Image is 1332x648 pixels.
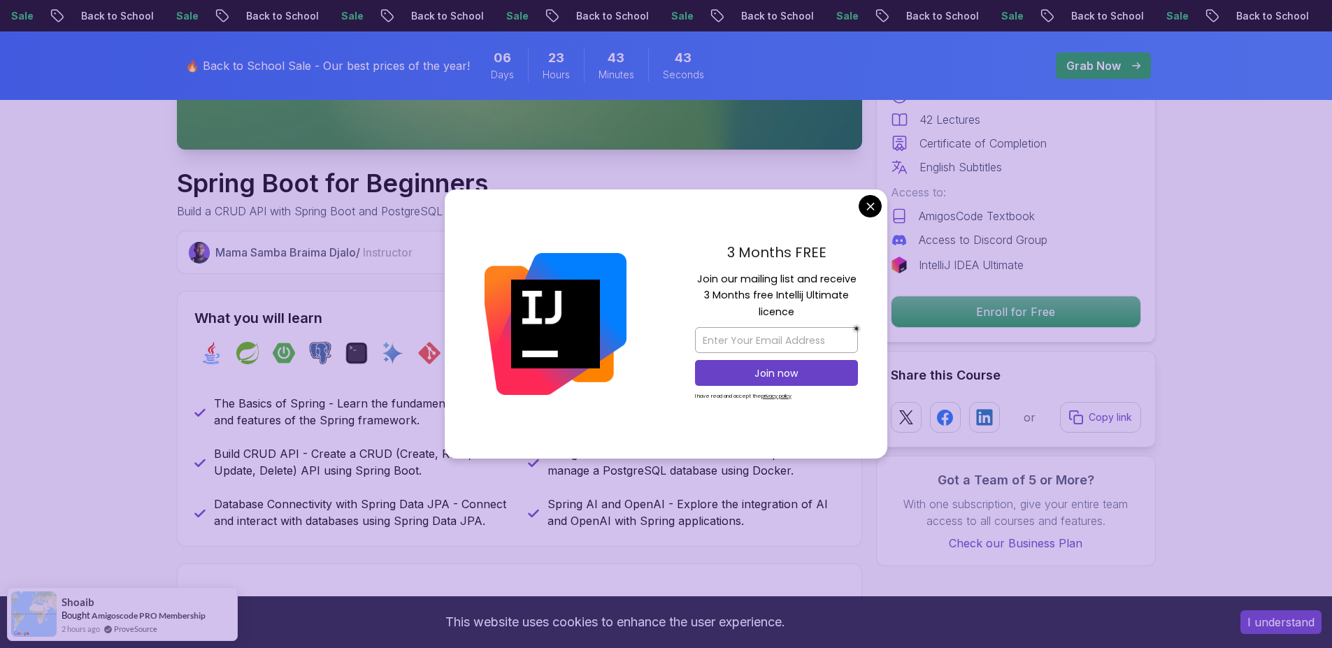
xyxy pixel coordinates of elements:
[1060,402,1141,433] button: Copy link
[214,445,511,479] p: Build CRUD API - Create a CRUD (Create, Read, Update, Delete) API using Spring Boot.
[645,9,690,23] p: Sale
[385,9,480,23] p: Back to School
[1140,9,1185,23] p: Sale
[919,257,1024,273] p: IntelliJ IDEA Ultimate
[491,68,514,82] span: Days
[919,111,980,128] p: 42 Lectures
[715,9,810,23] p: Back to School
[547,445,845,479] p: PostgreSQL Database with Docker - Set up and manage a PostgreSQL database using Docker.
[480,9,525,23] p: Sale
[1089,410,1132,424] p: Copy link
[880,9,975,23] p: Back to School
[608,48,624,68] span: 43 Minutes
[543,68,570,82] span: Hours
[150,9,195,23] p: Sale
[345,342,368,364] img: terminal logo
[214,496,511,529] p: Database Connectivity with Spring Data JPA - Connect and interact with databases using Spring Dat...
[919,159,1002,175] p: English Subtitles
[215,244,413,261] p: Mama Samba Braima Djalo /
[550,9,645,23] p: Back to School
[891,366,1141,385] h2: Share this Course
[10,607,1219,638] div: This website uses cookies to enhance the user experience.
[62,623,100,635] span: 2 hours ago
[418,342,441,364] img: git logo
[55,9,150,23] p: Back to School
[547,496,845,529] p: Spring AI and OpenAI - Explore the integration of AI and OpenAI with Spring applications.
[675,48,692,68] span: 43 Seconds
[236,342,259,364] img: spring logo
[891,296,1140,327] p: Enroll for Free
[1240,610,1322,634] button: Accept cookies
[891,296,1141,328] button: Enroll for Free
[599,68,634,82] span: Minutes
[92,610,206,621] a: Amigoscode PRO Membership
[62,610,90,621] span: Bought
[189,242,210,264] img: Nelson Djalo
[11,591,57,637] img: provesource social proof notification image
[185,57,470,74] p: 🔥 Back to School Sale - Our best prices of the year!
[62,596,94,608] span: Shoaib
[214,395,511,429] p: The Basics of Spring - Learn the fundamental concepts and features of the Spring framework.
[220,9,315,23] p: Back to School
[891,257,908,273] img: jetbrains logo
[309,342,331,364] img: postgres logo
[494,48,511,68] span: 6 Days
[919,208,1035,224] p: AmigosCode Textbook
[1045,9,1140,23] p: Back to School
[810,9,855,23] p: Sale
[1210,9,1305,23] p: Back to School
[919,135,1047,152] p: Certificate of Completion
[891,470,1141,490] h3: Got a Team of 5 or More?
[891,184,1141,201] p: Access to:
[548,48,564,68] span: 23 Hours
[200,342,222,364] img: java logo
[177,169,681,197] h1: Spring Boot for Beginners
[194,308,845,328] h2: What you will learn
[114,624,157,633] a: ProveSource
[1066,57,1121,74] p: Grab Now
[315,9,360,23] p: Sale
[382,342,404,364] img: ai logo
[273,342,295,364] img: spring-boot logo
[891,535,1141,552] a: Check our Business Plan
[919,231,1047,248] p: Access to Discord Group
[363,245,413,259] span: Instructor
[891,496,1141,529] p: With one subscription, give your entire team access to all courses and features.
[975,9,1020,23] p: Sale
[1024,409,1036,426] p: or
[177,203,681,219] p: Build a CRUD API with Spring Boot and PostgreSQL database using Spring Data JPA and Spring AI
[663,68,704,82] span: Seconds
